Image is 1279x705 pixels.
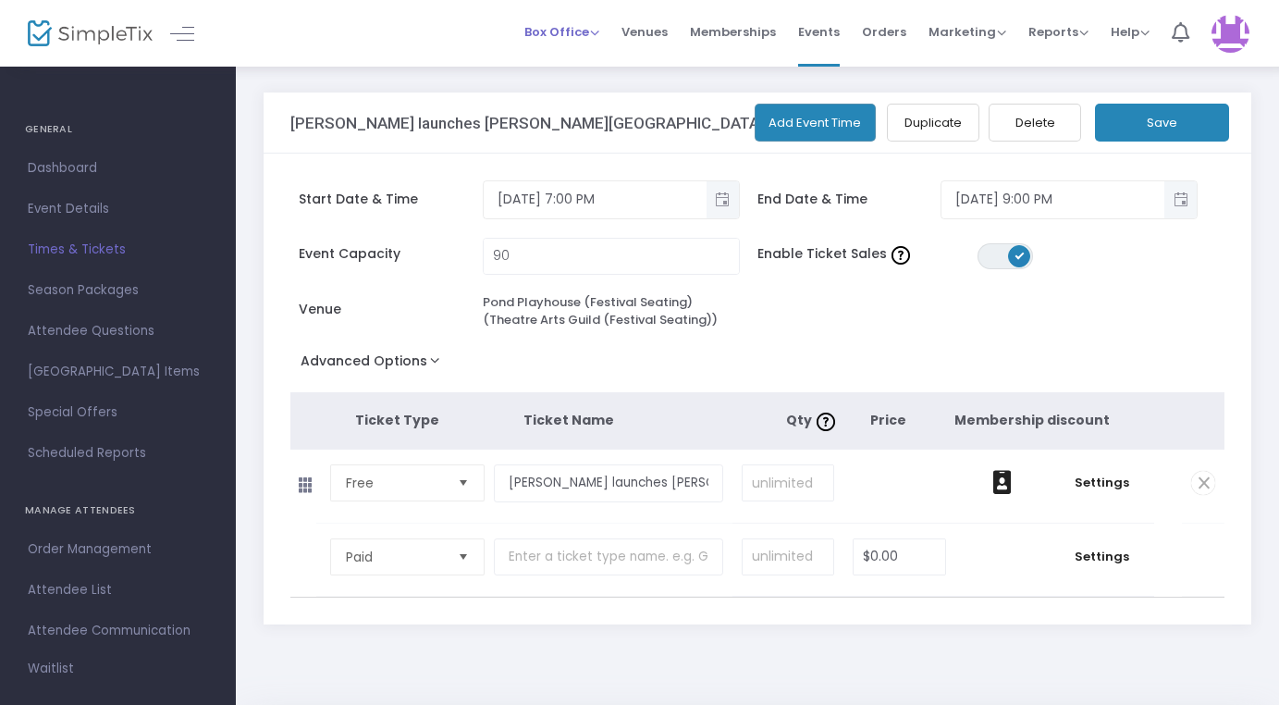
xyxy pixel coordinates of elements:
span: Memberships [690,8,776,56]
span: Marketing [929,23,1006,41]
span: Help [1111,23,1150,41]
span: End Date & Time [757,190,941,209]
span: Reports [1028,23,1088,41]
button: Select [450,539,476,575]
input: unlimited [743,539,833,575]
span: Attendee Communication [28,619,208,643]
button: Duplicate [887,104,979,142]
span: Qty [786,411,840,429]
span: Dashboard [28,156,208,180]
span: Start Date & Time [299,190,482,209]
span: Enable Ticket Sales [757,244,978,264]
input: Enter a ticket type name. e.g. General Admission [494,464,723,502]
span: Paid [346,548,443,566]
h3: [PERSON_NAME] launches [PERSON_NAME][GEOGRAPHIC_DATA] [290,114,764,132]
span: Membership discount [954,411,1110,429]
span: Event Capacity [299,244,482,264]
span: ON [1015,251,1025,260]
span: Times & Tickets [28,238,208,262]
span: Waitlist [28,660,74,678]
span: Special Offers [28,401,208,425]
span: Attendee Questions [28,319,208,343]
span: Season Packages [28,278,208,303]
span: Price [870,411,906,429]
div: Pond Playhouse (Festival Seating) (Theatre Arts Guild (Festival Seating)) [483,293,740,329]
span: Orders [862,8,906,56]
input: Select date & time [484,184,707,215]
span: Box Office [524,23,599,41]
button: Select [450,465,476,501]
span: [GEOGRAPHIC_DATA] Items [28,360,208,384]
span: Venue [299,300,482,319]
h4: GENERAL [25,111,211,148]
input: Select date & time [941,184,1164,215]
img: question-mark [817,413,835,431]
span: Settings [1058,474,1146,492]
span: Order Management [28,538,208,562]
h4: MANAGE ATTENDEES [25,492,211,529]
button: Toggle popup [1164,181,1197,218]
img: question-mark [892,246,910,265]
span: Venues [621,8,668,56]
button: Save [1095,104,1229,142]
input: Enter a ticket type name. e.g. General Admission [494,538,723,576]
span: Ticket Type [355,411,439,429]
button: Add Event Time [755,104,877,142]
span: Ticket Name [523,411,614,429]
input: Price [854,539,945,575]
span: Settings [1058,548,1146,566]
span: Scheduled Reports [28,441,208,465]
button: Delete [989,104,1081,142]
button: Toggle popup [707,181,739,218]
span: Events [798,8,840,56]
span: Free [346,474,443,492]
button: Advanced Options [290,348,458,381]
span: Attendee List [28,578,208,602]
input: unlimited [743,465,833,501]
span: Event Details [28,197,208,221]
